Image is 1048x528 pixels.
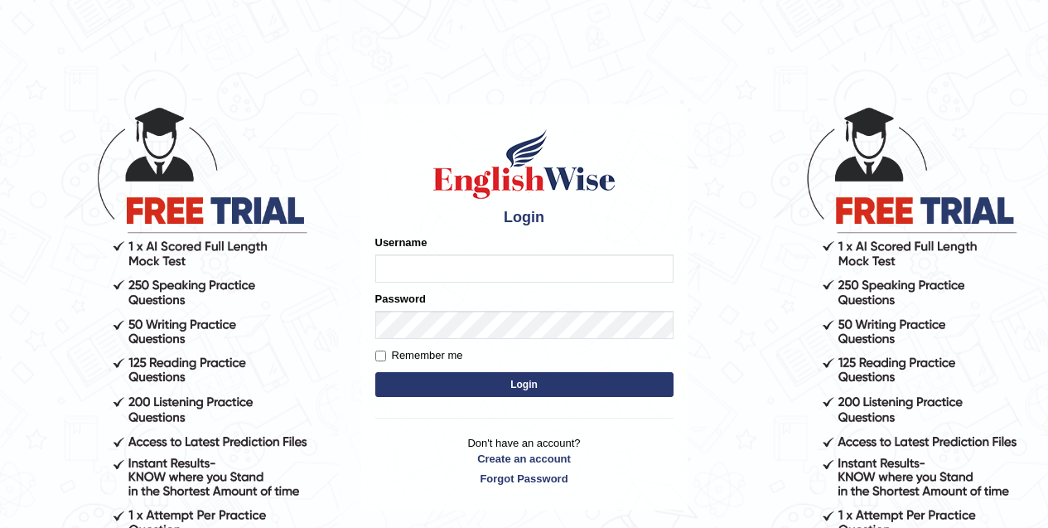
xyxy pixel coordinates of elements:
[375,235,427,250] label: Username
[375,471,674,487] a: Forgot Password
[375,351,386,361] input: Remember me
[375,372,674,397] button: Login
[375,347,463,364] label: Remember me
[375,210,674,226] h4: Login
[375,451,674,467] a: Create an account
[375,435,674,487] p: Don't have an account?
[375,291,426,307] label: Password
[430,127,619,201] img: Logo of English Wise sign in for intelligent practice with AI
